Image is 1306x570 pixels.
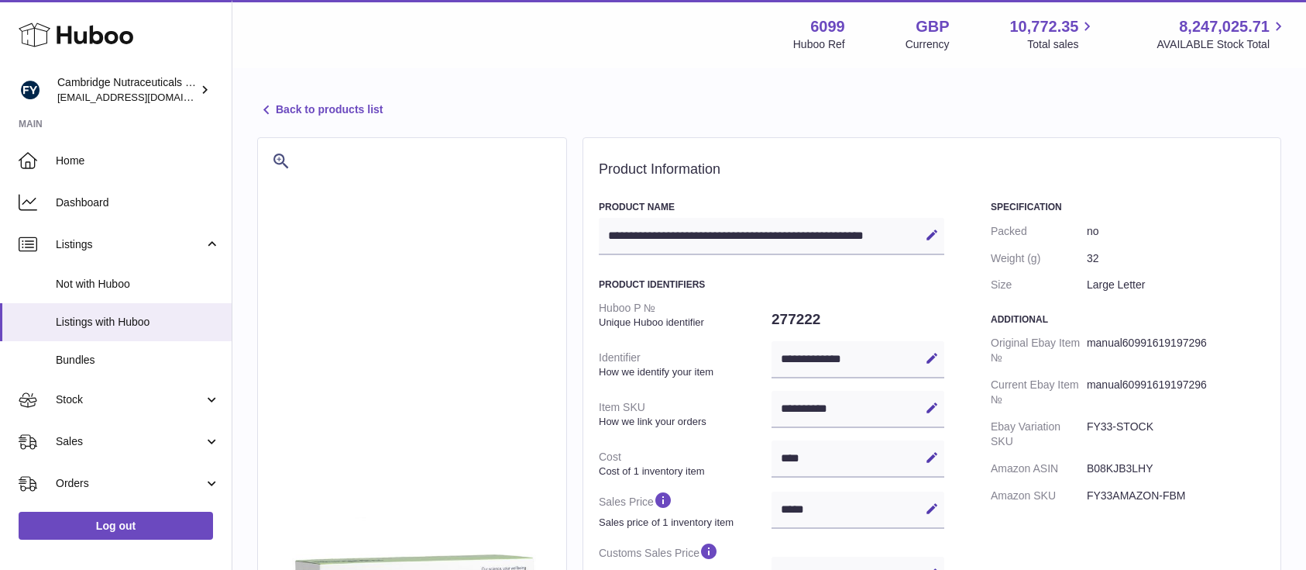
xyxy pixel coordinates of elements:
h3: Additional [991,313,1265,326]
h3: Product Identifiers [599,278,944,291]
a: Back to products list [257,101,383,119]
span: Stock [56,392,204,407]
dt: Packed [991,218,1087,245]
a: 10,772.35 Total sales [1009,16,1096,52]
a: 8,247,025.71 AVAILABLE Stock Total [1156,16,1287,52]
dt: Amazon ASIN [991,455,1087,482]
dd: 277222 [772,303,944,336]
span: AVAILABLE Stock Total [1156,37,1287,52]
strong: Cost of 1 inventory item [599,465,768,478]
span: Home [56,154,220,168]
dd: no [1087,218,1265,245]
dt: Ebay Variation SKU [991,413,1087,455]
dd: FY33AMAZON-FBM [1087,482,1265,510]
dd: manual60991619197296 [1087,330,1265,371]
a: Log out [19,512,213,540]
dt: Sales Price [599,484,772,535]
dt: Huboo P № [599,295,772,335]
dt: Current Ebay Item № [991,371,1087,413]
dd: 32 [1087,245,1265,272]
span: Orders [56,476,204,491]
dt: Cost [599,444,772,484]
strong: How we identify your item [599,365,768,379]
span: 8,247,025.71 [1179,16,1270,37]
h3: Specification [991,201,1265,213]
dt: Weight (g) [991,245,1087,272]
strong: 6099 [810,16,845,37]
span: Not with Huboo [56,277,220,292]
dt: Item SKU [599,394,772,434]
strong: GBP [916,16,949,37]
dt: Original Ebay Item № [991,330,1087,371]
dt: Size [991,271,1087,299]
strong: How we link your orders [599,415,768,429]
h2: Product Information [599,161,1265,178]
dt: Identifier [599,344,772,385]
dt: Amazon SKU [991,482,1087,510]
dd: manual60991619197296 [1087,371,1265,413]
span: Total sales [1027,37,1096,52]
span: Dashboard [56,195,220,210]
strong: Unique Huboo identifier [599,316,768,330]
span: [EMAIL_ADDRESS][DOMAIN_NAME] [57,91,228,103]
div: Cambridge Nutraceuticals Ltd [57,75,197,105]
span: 10,772.35 [1009,16,1078,37]
div: Currency [906,37,950,52]
h3: Product Name [599,201,944,213]
span: Sales [56,434,204,449]
span: Listings with Huboo [56,315,220,330]
dd: Large Letter [1087,271,1265,299]
img: internalAdmin-6099@internal.huboo.com [19,78,42,102]
dd: B08KJB3LHY [1087,455,1265,482]
strong: Sales price of 1 inventory item [599,516,768,530]
span: Listings [56,237,204,252]
span: Bundles [56,353,220,368]
dd: FY33-STOCK [1087,413,1265,455]
div: Huboo Ref [793,37,845,52]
